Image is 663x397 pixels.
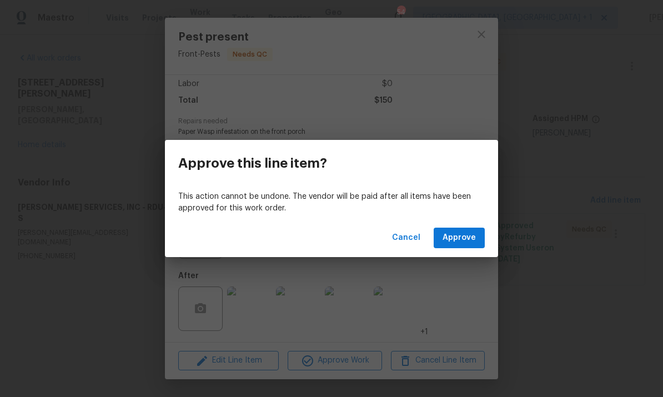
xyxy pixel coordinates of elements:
span: Cancel [392,231,420,245]
span: Approve [443,231,476,245]
button: Cancel [388,228,425,248]
p: This action cannot be undone. The vendor will be paid after all items have been approved for this... [178,191,485,214]
button: Approve [434,228,485,248]
h3: Approve this line item? [178,155,327,171]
